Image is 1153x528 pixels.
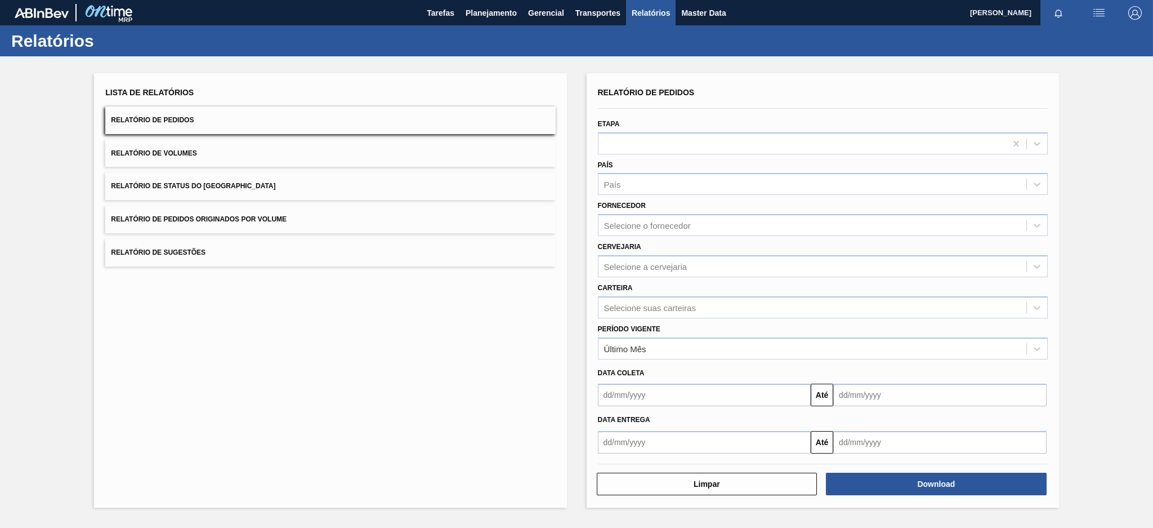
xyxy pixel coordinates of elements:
[604,344,646,353] div: Último Mês
[833,431,1047,454] input: dd/mm/yyyy
[598,416,650,424] span: Data entrega
[597,473,817,495] button: Limpar
[598,431,811,454] input: dd/mm/yyyy
[528,6,564,20] span: Gerencial
[111,182,275,190] span: Relatório de Status do [GEOGRAPHIC_DATA]
[598,325,660,333] label: Período Vigente
[811,431,833,454] button: Até
[604,180,621,189] div: País
[598,161,613,169] label: País
[111,149,196,157] span: Relatório de Volumes
[1092,6,1106,20] img: userActions
[604,261,687,271] div: Selecione a cervejaria
[105,206,555,233] button: Relatório de Pedidos Originados por Volume
[111,249,205,256] span: Relatório de Sugestões
[604,303,696,312] div: Selecione suas carteiras
[598,120,620,128] label: Etapa
[105,140,555,167] button: Relatório de Volumes
[598,88,695,97] span: Relatório de Pedidos
[1040,5,1076,21] button: Notificações
[105,107,555,134] button: Relatório de Pedidos
[111,116,194,124] span: Relatório de Pedidos
[632,6,670,20] span: Relatórios
[15,8,69,18] img: TNhmsLtSVTkK8tSr43FrP2fwEKptu5GPRR3wAAAABJRU5ErkJggg==
[681,6,726,20] span: Master Data
[826,473,1047,495] button: Download
[598,384,811,406] input: dd/mm/yyyy
[105,239,555,267] button: Relatório de Sugestões
[575,6,620,20] span: Transportes
[598,284,633,292] label: Carteira
[105,88,194,97] span: Lista de Relatórios
[105,172,555,200] button: Relatório de Status do [GEOGRAPHIC_DATA]
[833,384,1047,406] input: dd/mm/yyyy
[466,6,517,20] span: Planejamento
[427,6,454,20] span: Tarefas
[598,202,646,210] label: Fornecedor
[11,34,211,47] h1: Relatórios
[111,215,287,223] span: Relatório de Pedidos Originados por Volume
[1128,6,1142,20] img: Logout
[604,221,691,230] div: Selecione o fornecedor
[598,243,641,251] label: Cervejaria
[811,384,833,406] button: Até
[598,369,645,377] span: Data coleta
